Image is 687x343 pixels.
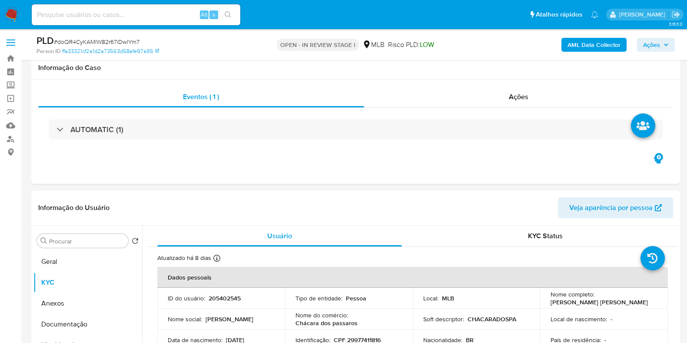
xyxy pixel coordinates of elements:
[33,314,142,335] button: Documentação
[277,39,359,51] p: OPEN - IN REVIEW STAGE I
[32,9,240,20] input: Pesquise usuários ou casos...
[468,315,516,323] p: CHACARADOSPA
[295,319,358,327] p: Chácara dos passaros
[619,10,668,19] p: jhonata.costa@mercadolivre.com
[671,10,680,19] a: Sair
[561,38,627,52] button: AML Data Collector
[209,294,241,302] p: 205402545
[611,315,612,323] p: -
[37,47,60,55] b: Person ID
[388,40,434,50] span: Risco PLD:
[62,47,159,55] a: ffa33321cf2a1d2a73563d58afe97a95
[295,311,348,319] p: Nome do comércio :
[49,120,663,140] div: AUTOMATIC (1)
[38,203,110,212] h1: Informação do Usuário
[168,315,202,323] p: Nome social :
[536,10,582,19] span: Atalhos rápidos
[33,251,142,272] button: Geral
[423,315,464,323] p: Soft descriptor :
[551,290,594,298] p: Nome completo :
[558,197,673,218] button: Veja aparência por pessoa
[54,37,139,46] span: # doQR4CyKAMlW82r67iDwlYm7
[442,294,454,302] p: MLB
[132,237,139,247] button: Retornar ao pedido padrão
[183,92,219,102] span: Eventos ( 1 )
[528,231,563,241] span: KYC Status
[509,92,528,102] span: Ações
[420,40,434,50] span: LOW
[551,298,648,306] p: [PERSON_NAME] [PERSON_NAME]
[33,272,142,293] button: KYC
[201,10,208,19] span: Alt
[569,197,653,218] span: Veja aparência por pessoa
[267,231,292,241] span: Usuário
[49,237,125,245] input: Procurar
[591,11,598,18] a: Notificações
[37,33,54,47] b: PLD
[206,315,253,323] p: [PERSON_NAME]
[38,63,673,72] h1: Informação do Caso
[70,125,123,134] h3: AUTOMATIC (1)
[157,267,668,288] th: Dados pessoais
[295,294,342,302] p: Tipo de entidade :
[33,293,142,314] button: Anexos
[212,10,215,19] span: s
[362,40,385,50] div: MLB
[568,38,621,52] b: AML Data Collector
[219,9,237,21] button: search-icon
[168,294,205,302] p: ID do usuário :
[346,294,366,302] p: Pessoa
[637,38,675,52] button: Ações
[551,315,607,323] p: Local de nascimento :
[157,254,211,262] p: Atualizado há 8 dias
[423,294,438,302] p: Local :
[40,237,47,244] button: Procurar
[643,38,660,52] span: Ações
